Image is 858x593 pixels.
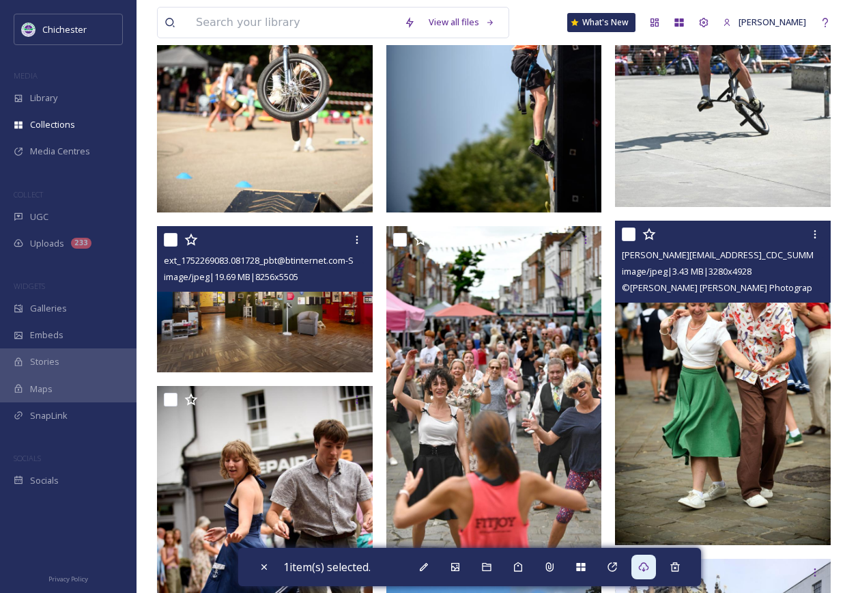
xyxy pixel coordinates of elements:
[164,253,445,266] span: ext_1752269083.081728_pbt@btinternet.com-Shippams-A000387a.jpg
[14,281,45,291] span: WIDGETS
[422,9,502,36] a: View all files
[48,575,88,583] span: Privacy Policy
[30,118,75,131] span: Collections
[622,265,752,277] span: image/jpeg | 3.43 MB | 3280 x 4928
[716,9,813,36] a: [PERSON_NAME]
[189,8,397,38] input: Search your library
[48,570,88,586] a: Privacy Policy
[30,409,68,422] span: SnapLink
[615,221,831,544] img: allan@allanhutchings.com-060707-1149_CDC_SUMMER_PARTY.jpg
[30,355,59,368] span: Stories
[30,383,53,396] span: Maps
[14,189,43,199] span: COLLECT
[22,23,35,36] img: Logo_of_Chichester_District_Council.png
[164,271,298,283] span: image/jpeg | 19.69 MB | 8256 x 5505
[283,559,371,575] span: 1 item(s) selected.
[30,210,48,223] span: UGC
[30,474,59,487] span: Socials
[14,453,41,463] span: SOCIALS
[567,13,635,32] a: What's New
[14,70,38,81] span: MEDIA
[30,92,57,105] span: Library
[30,145,90,158] span: Media Centres
[386,226,602,550] img: allan@allanhutchings.com-060707-4636_CDC_SUMMER_PARTY.jpg
[157,226,376,372] img: ext_1752269083.081728_pbt@btinternet.com-Shippams-A000387a.jpg
[739,16,806,28] span: [PERSON_NAME]
[42,23,87,36] span: Chichester
[71,238,91,249] div: 233
[30,329,63,342] span: Embeds
[30,237,64,250] span: Uploads
[30,302,67,315] span: Galleries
